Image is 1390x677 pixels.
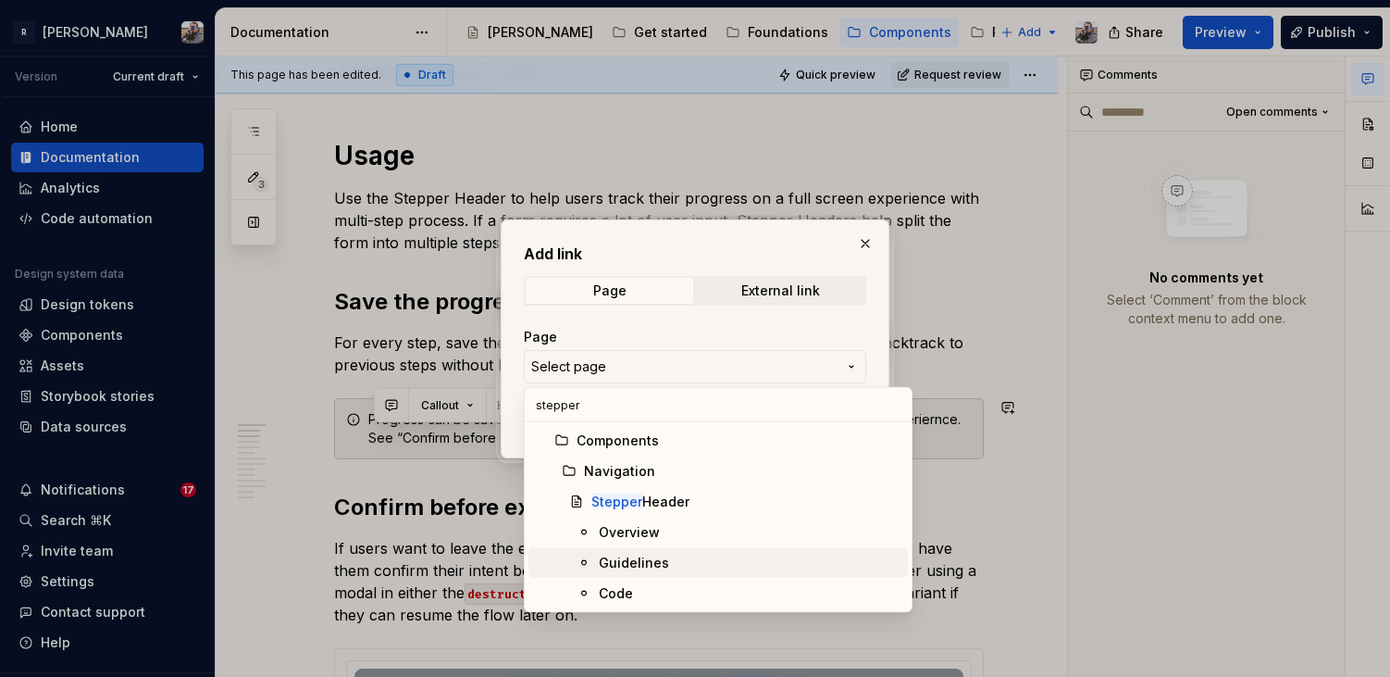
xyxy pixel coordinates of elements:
[584,462,655,481] div: Navigation
[525,388,912,421] input: Search in pages...
[591,494,642,509] mark: Stepper
[525,422,912,612] div: Search in pages...
[591,493,689,511] div: Header
[599,584,633,603] div: Code
[599,554,669,572] div: Guidelines
[599,523,660,542] div: Overview
[577,432,659,450] div: Components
